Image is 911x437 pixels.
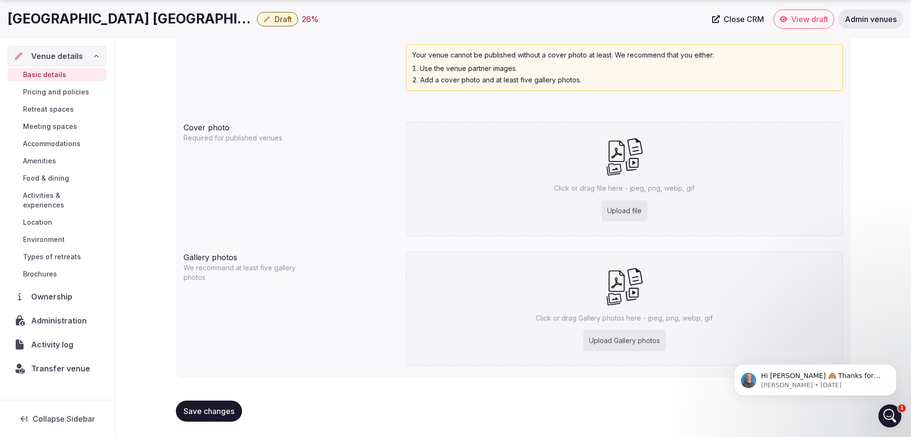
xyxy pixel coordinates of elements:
span: Basic details [23,70,66,80]
button: Draft [257,12,298,26]
div: Upload Gallery photos [583,330,666,351]
a: Amenities [8,154,106,168]
span: Accommodations [23,139,81,149]
span: Administration [31,315,91,326]
a: Administration [8,310,106,331]
p: Required for published venues [184,133,306,143]
span: Types of retreats [23,252,81,262]
span: View draft [791,14,828,24]
span: Close CRM [724,14,764,24]
a: Environment [8,233,106,246]
p: We recommend at least five gallery photos [184,263,306,282]
li: Use the venue partner images. [412,64,837,73]
span: Transfer venue [31,363,90,374]
div: Upload file [601,200,647,221]
span: Food & dining [23,173,69,183]
span: Amenities [23,156,56,166]
button: 26% [302,13,319,25]
a: Activity log [8,334,106,355]
a: Pricing and policies [8,85,106,99]
a: Ownership [8,287,106,307]
span: Admin venues [845,14,897,24]
span: Retreat spaces [23,104,74,114]
button: Save changes [176,401,242,422]
div: Gallery photos [184,248,398,263]
span: Brochures [23,269,57,279]
span: Save changes [184,406,234,416]
h1: [GEOGRAPHIC_DATA] [GEOGRAPHIC_DATA] [8,10,253,28]
a: Location [8,216,106,229]
a: Retreat spaces [8,103,106,116]
span: Venue details [31,50,83,62]
p: Click or drag Gallery photos here - jpeg, png, webp, gif [536,313,713,323]
span: Activities & experiences [23,191,103,210]
span: Pricing and policies [23,87,89,97]
a: Food & dining [8,172,106,185]
li: Add a cover photo and at least five gallery photos. [412,75,837,85]
div: 26 % [302,13,319,25]
a: Admin venues [838,10,903,29]
a: View draft [773,10,834,29]
a: Basic details [8,68,106,81]
a: Meeting spaces [8,120,106,133]
span: 1 [898,404,906,412]
p: Your venue cannot be published without a cover photo at least. We recommend that you either: [412,50,837,60]
p: Click or drag file here - jpeg, png, webp, gif [554,184,694,193]
span: Draft [275,14,292,24]
div: Cover photo [184,118,398,133]
button: Collapse Sidebar [8,408,106,429]
a: Activities & experiences [8,189,106,212]
span: Activity log [31,339,77,350]
a: Close CRM [706,10,770,29]
a: Types of retreats [8,250,106,264]
a: Accommodations [8,137,106,150]
button: Transfer venue [8,358,106,379]
a: Brochures [8,267,106,281]
iframe: Intercom live chat [878,404,901,427]
span: Location [23,218,52,227]
span: Ownership [31,291,76,302]
span: Collapse Sidebar [33,414,95,424]
span: Environment [23,235,65,244]
span: Meeting spaces [23,122,77,131]
iframe: Intercom notifications message [719,344,911,411]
